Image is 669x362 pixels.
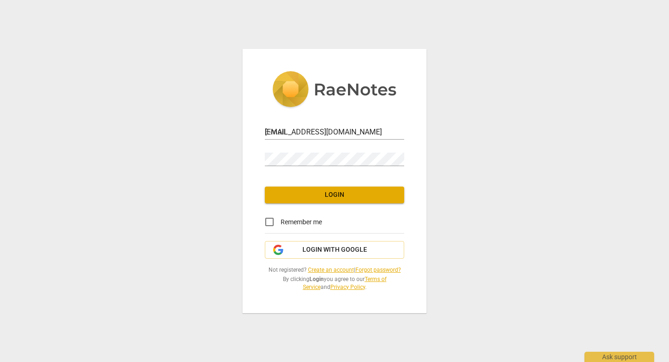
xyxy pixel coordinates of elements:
[265,241,404,259] button: Login with Google
[308,267,354,273] a: Create an account
[272,71,397,109] img: 5ac2273c67554f335776073100b6d88f.svg
[302,245,367,255] span: Login with Google
[265,187,404,203] button: Login
[272,190,397,200] span: Login
[330,284,365,290] a: Privacy Policy
[355,267,401,273] a: Forgot password?
[281,217,322,227] span: Remember me
[584,352,654,362] div: Ask support
[265,266,404,274] span: Not registered? |
[303,276,387,290] a: Terms of Service
[309,276,324,282] b: Login
[265,275,404,291] span: By clicking you agree to our and .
